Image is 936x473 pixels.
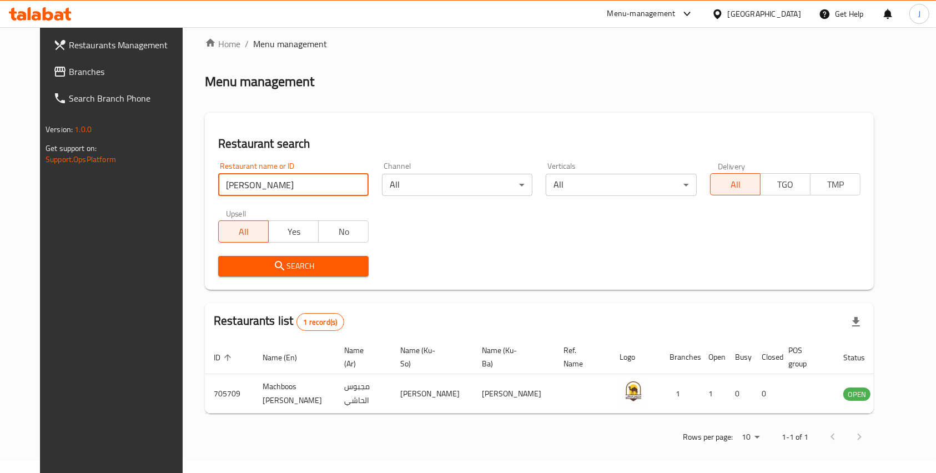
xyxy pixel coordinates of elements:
span: POS group [788,344,821,370]
td: [PERSON_NAME] [391,374,473,414]
span: Name (Ku-So) [400,344,460,370]
span: Ref. Name [563,344,597,370]
h2: Restaurant search [218,135,860,152]
a: Search Branch Phone [44,85,197,112]
td: Machboos [PERSON_NAME] [254,374,335,414]
span: Search Branch Phone [69,92,188,105]
span: Restaurants Management [69,38,188,52]
span: TMP [815,177,856,193]
button: No [318,220,369,243]
a: Branches [44,58,197,85]
h2: Menu management [205,73,314,90]
div: Total records count [296,313,345,331]
button: All [710,173,761,195]
button: All [218,220,269,243]
p: Rows per page: [683,430,733,444]
th: Closed [753,340,779,374]
span: Search [227,259,360,273]
span: Name (Ku-Ba) [482,344,541,370]
span: Yes [273,224,314,240]
span: Status [843,351,879,364]
div: All [382,174,532,196]
th: Branches [661,340,700,374]
span: J [918,8,920,20]
td: [PERSON_NAME] [473,374,555,414]
button: TGO [760,173,811,195]
span: OPEN [843,388,870,401]
td: 1 [661,374,700,414]
img: Machboos Al Hashi [620,378,647,405]
span: All [223,224,264,240]
button: Yes [268,220,319,243]
div: [GEOGRAPHIC_DATA] [728,8,801,20]
button: Search [218,256,369,276]
span: TGO [765,177,806,193]
td: 0 [753,374,779,414]
span: Branches [69,65,188,78]
div: Menu-management [607,7,676,21]
button: TMP [810,173,860,195]
div: Rows per page: [737,429,764,446]
span: All [715,177,756,193]
p: 1-1 of 1 [782,430,808,444]
label: Upsell [226,209,246,217]
th: Logo [611,340,661,374]
span: Name (En) [263,351,311,364]
span: 1 record(s) [297,317,344,328]
th: Busy [726,340,753,374]
td: 705709 [205,374,254,414]
span: Version: [46,122,73,137]
nav: breadcrumb [205,37,874,51]
span: Menu management [253,37,327,51]
span: ID [214,351,235,364]
a: Restaurants Management [44,32,197,58]
a: Home [205,37,240,51]
td: مجبوس الحاشي [335,374,391,414]
a: Support.OpsPlatform [46,152,116,167]
h2: Restaurants list [214,313,344,331]
table: enhanced table [205,340,931,414]
th: Open [700,340,726,374]
span: Name (Ar) [344,344,378,370]
div: All [546,174,696,196]
td: 0 [726,374,753,414]
span: 1.0.0 [74,122,92,137]
span: Get support on: [46,141,97,155]
li: / [245,37,249,51]
label: Delivery [718,162,746,170]
span: No [323,224,364,240]
td: 1 [700,374,726,414]
input: Search for restaurant name or ID.. [218,174,369,196]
